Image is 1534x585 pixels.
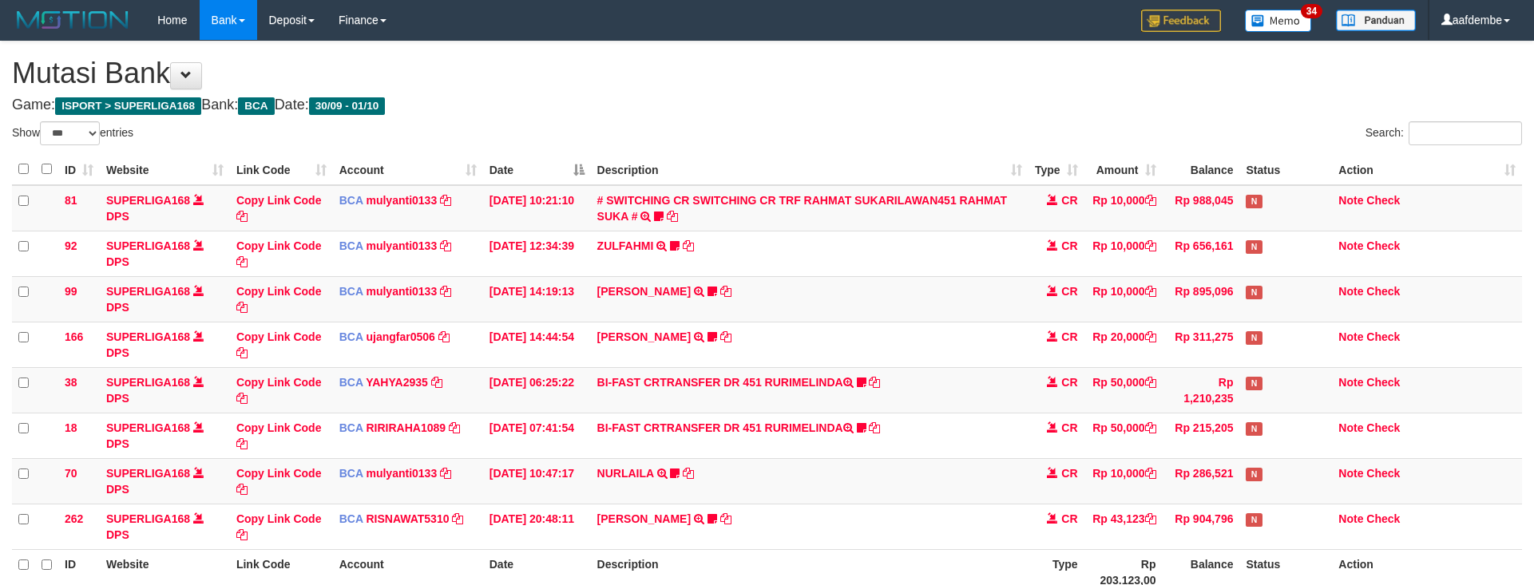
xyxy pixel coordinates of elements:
span: Has Note [1246,513,1262,527]
span: 70 [65,467,77,480]
a: Copy YOSI EFENDI to clipboard [720,512,731,525]
a: Copy Rp 10,000 to clipboard [1145,194,1156,207]
a: SUPERLIGA168 [106,330,190,343]
a: Copy ZULFAHMI to clipboard [683,239,694,252]
td: [DATE] 10:21:10 [483,185,591,231]
a: SUPERLIGA168 [106,376,190,389]
a: Check [1366,330,1400,343]
th: Account: activate to sort column ascending [333,154,483,185]
a: SUPERLIGA168 [106,421,190,434]
td: Rp 10,000 [1084,185,1163,231]
a: NURLAILA [597,467,654,480]
a: SUPERLIGA168 [106,512,190,525]
h1: Mutasi Bank [12,57,1522,89]
td: DPS [100,504,230,549]
a: Copy Rp 43,123 to clipboard [1145,512,1156,525]
a: Copy Rp 50,000 to clipboard [1145,421,1156,434]
h4: Game: Bank: Date: [12,97,1522,113]
td: [DATE] 14:19:13 [483,276,591,322]
td: Rp 286,521 [1163,458,1240,504]
a: Check [1366,421,1400,434]
a: Copy YAHYA2935 to clipboard [431,376,442,389]
span: CR [1061,512,1077,525]
a: Copy Rp 20,000 to clipboard [1145,330,1156,343]
span: CR [1061,285,1077,298]
span: CR [1061,421,1077,434]
span: Has Note [1246,468,1262,481]
a: Copy mulyanti0133 to clipboard [440,194,451,207]
span: 99 [65,285,77,298]
a: Copy ujangfar0506 to clipboard [438,330,450,343]
td: DPS [100,367,230,413]
a: SUPERLIGA168 [106,194,190,207]
a: Copy Link Code [236,194,322,223]
a: Note [1338,376,1363,389]
th: Link Code: activate to sort column ascending [230,154,333,185]
td: [DATE] 20:48:11 [483,504,591,549]
a: Copy mulyanti0133 to clipboard [440,239,451,252]
span: BCA [339,512,363,525]
th: Status [1239,154,1332,185]
td: Rp 10,000 [1084,231,1163,276]
a: ZULFAHMI [597,239,654,252]
td: DPS [100,276,230,322]
th: Date: activate to sort column descending [483,154,591,185]
td: [DATE] 07:41:54 [483,413,591,458]
a: Copy MUHAMMAD REZA to clipboard [720,285,731,298]
a: RISNAWAT5310 [366,512,449,525]
span: Has Note [1246,286,1262,299]
a: Copy Link Code [236,376,322,405]
a: Copy Rp 50,000 to clipboard [1145,376,1156,389]
a: Copy Rp 10,000 to clipboard [1145,285,1156,298]
a: [PERSON_NAME] [597,330,691,343]
td: Rp 10,000 [1084,276,1163,322]
span: CR [1061,376,1077,389]
span: CR [1061,330,1077,343]
span: Has Note [1246,422,1262,436]
td: Rp 50,000 [1084,367,1163,413]
a: Copy BI-FAST CRTRANSFER DR 451 RURIMELINDA to clipboard [869,421,880,434]
a: Check [1366,194,1400,207]
th: ID: activate to sort column ascending [58,154,100,185]
td: Rp 215,205 [1163,413,1240,458]
input: Search: [1409,121,1522,145]
td: Rp 20,000 [1084,322,1163,367]
td: Rp 895,096 [1163,276,1240,322]
a: Copy NOVEN ELING PRAYOG to clipboard [720,330,731,343]
span: BCA [339,376,363,389]
td: [DATE] 10:47:17 [483,458,591,504]
a: Note [1338,194,1363,207]
span: BCA [339,467,363,480]
a: Copy mulyanti0133 to clipboard [440,467,451,480]
img: panduan.png [1336,10,1416,31]
a: Copy BI-FAST CRTRANSFER DR 451 RURIMELINDA to clipboard [869,376,880,389]
a: [PERSON_NAME] [597,512,691,525]
span: 81 [65,194,77,207]
span: BCA [339,239,363,252]
th: Website: activate to sort column ascending [100,154,230,185]
td: Rp 311,275 [1163,322,1240,367]
span: 38 [65,376,77,389]
span: BCA [238,97,274,115]
td: Rp 50,000 [1084,413,1163,458]
a: Copy Rp 10,000 to clipboard [1145,467,1156,480]
a: Check [1366,512,1400,525]
span: 166 [65,330,83,343]
span: CR [1061,194,1077,207]
a: Note [1338,512,1363,525]
img: MOTION_logo.png [12,8,133,32]
td: Rp 1,210,235 [1163,367,1240,413]
a: ujangfar0506 [366,330,434,343]
a: mulyanti0133 [366,285,437,298]
a: Copy RISNAWAT5310 to clipboard [452,512,463,525]
td: BI-FAST CRTRANSFER DR 451 RURIMELINDA [591,367,1029,413]
a: mulyanti0133 [366,239,437,252]
a: # SWITCHING CR SWITCHING CR TRF RAHMAT SUKARILAWAN451 RAHMAT SUKA # [597,194,1008,223]
span: Has Note [1246,331,1262,345]
a: Copy Link Code [236,285,322,314]
a: SUPERLIGA168 [106,239,190,252]
td: [DATE] 12:34:39 [483,231,591,276]
td: Rp 43,123 [1084,504,1163,549]
td: Rp 656,161 [1163,231,1240,276]
span: CR [1061,467,1077,480]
